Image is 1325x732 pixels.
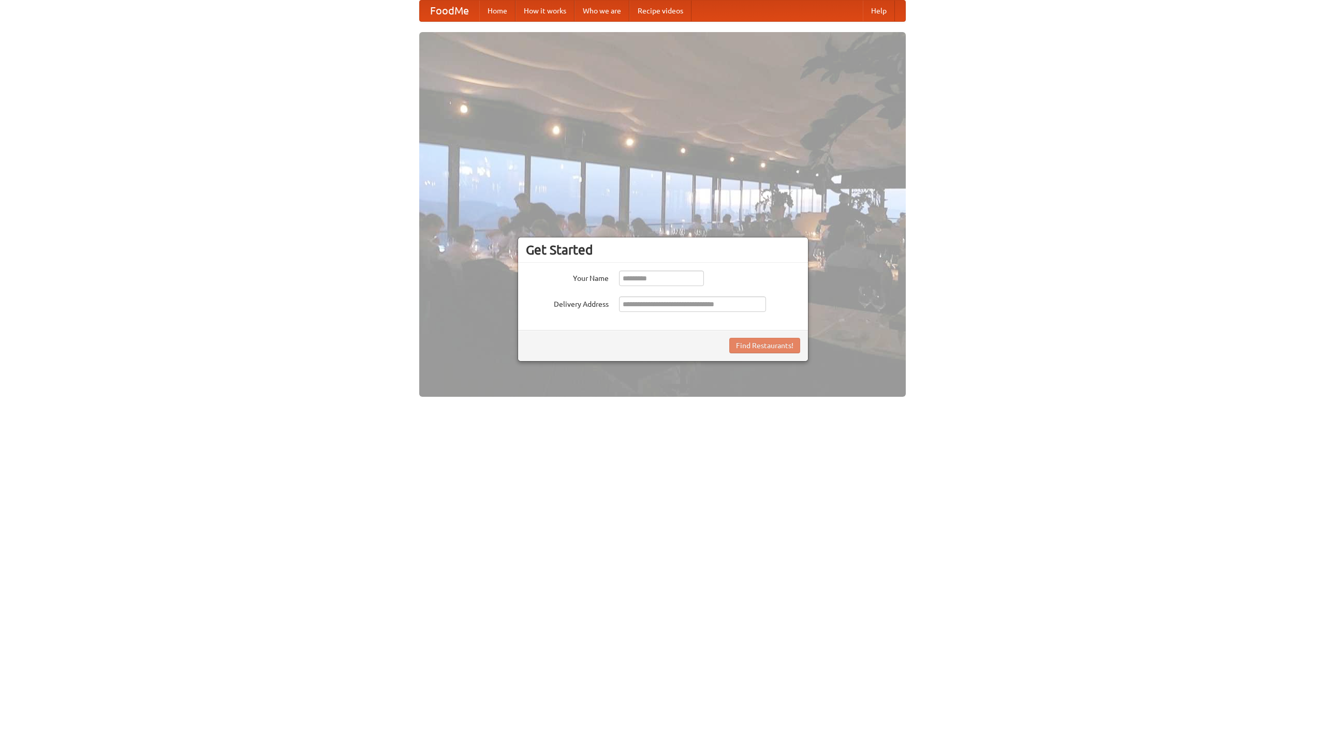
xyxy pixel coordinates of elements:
label: Your Name [526,271,609,283]
h3: Get Started [526,242,800,258]
label: Delivery Address [526,296,609,309]
button: Find Restaurants! [729,338,800,353]
a: Who we are [575,1,629,21]
a: How it works [516,1,575,21]
a: Help [863,1,895,21]
a: Recipe videos [629,1,691,21]
a: Home [479,1,516,21]
a: FoodMe [420,1,479,21]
